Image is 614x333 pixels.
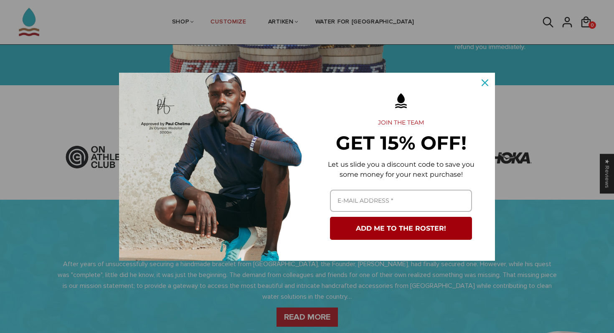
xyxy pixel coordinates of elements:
[320,119,482,127] h2: JOIN THE TEAM
[320,160,482,180] p: Let us slide you a discount code to save you some money for your next purchase!
[330,190,472,212] input: Email field
[336,131,467,154] strong: GET 15% OFF!
[475,73,495,93] button: Close
[330,217,472,240] button: ADD ME TO THE ROSTER!
[482,79,488,86] svg: close icon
